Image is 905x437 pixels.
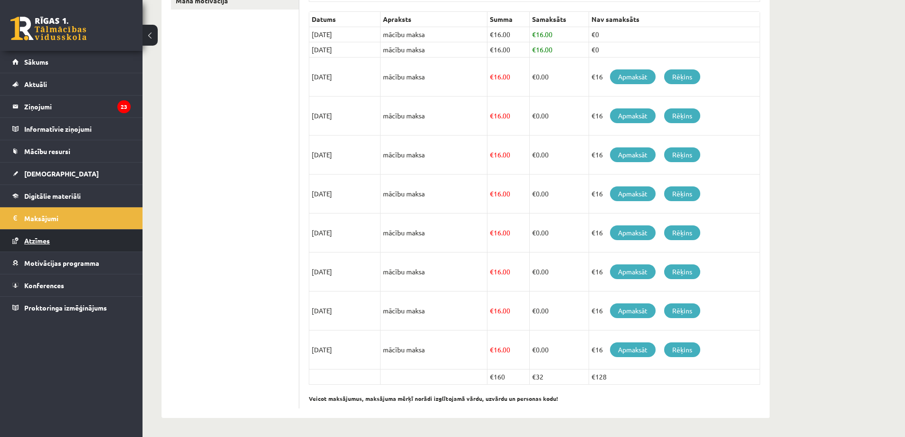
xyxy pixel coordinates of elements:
span: € [490,306,494,315]
td: €16 [589,214,760,252]
span: € [532,306,536,315]
span: € [490,72,494,81]
td: mācību maksa [381,291,487,330]
td: €16 [589,136,760,175]
span: Konferences [24,281,64,290]
span: Sākums [24,58,48,66]
td: mācību maksa [381,42,487,58]
span: € [490,345,494,354]
th: Datums [309,12,381,27]
td: €0 [589,27,760,42]
a: Atzīmes [12,230,131,252]
td: 16.00 [487,214,530,252]
span: Proktoringa izmēģinājums [24,303,107,312]
span: € [532,150,536,159]
a: Apmaksāt [610,303,656,318]
a: Mācību resursi [12,140,131,162]
td: mācību maksa [381,175,487,214]
span: € [490,228,494,237]
span: € [532,228,536,237]
span: € [490,111,494,120]
td: [DATE] [309,330,381,369]
a: Konferences [12,274,131,296]
td: 16.00 [487,175,530,214]
a: Rēķins [664,264,700,279]
td: mācību maksa [381,214,487,252]
td: €16 [589,252,760,291]
i: 23 [117,100,131,113]
span: Digitālie materiāli [24,192,81,200]
legend: Maksājumi [24,207,131,229]
legend: Ziņojumi [24,96,131,117]
a: Rēķins [664,303,700,318]
td: 16.00 [529,42,589,58]
td: €160 [487,369,530,385]
span: € [490,150,494,159]
span: € [490,45,494,54]
td: €32 [529,369,589,385]
td: €16 [589,330,760,369]
td: [DATE] [309,58,381,97]
a: Rēķins [664,186,700,201]
a: [DEMOGRAPHIC_DATA] [12,163,131,185]
a: Apmaksāt [610,264,656,279]
span: € [490,267,494,276]
a: Aktuāli [12,73,131,95]
td: €128 [589,369,760,385]
td: 16.00 [487,291,530,330]
span: Atzīmes [24,236,50,245]
a: Ziņojumi23 [12,96,131,117]
td: [DATE] [309,27,381,42]
a: Digitālie materiāli [12,185,131,207]
span: [DEMOGRAPHIC_DATA] [24,169,99,178]
span: € [490,30,494,39]
a: Rēķins [664,69,700,84]
td: 0.00 [529,252,589,291]
td: 16.00 [487,252,530,291]
td: 16.00 [487,136,530,175]
td: [DATE] [309,97,381,136]
td: €0 [589,42,760,58]
span: Aktuāli [24,80,47,88]
td: 0.00 [529,58,589,97]
a: Proktoringa izmēģinājums [12,297,131,319]
td: [DATE] [309,42,381,58]
span: € [490,189,494,198]
td: 0.00 [529,136,589,175]
a: Apmaksāt [610,342,656,357]
span: € [532,111,536,120]
th: Apraksts [381,12,487,27]
a: Rīgas 1. Tālmācības vidusskola [10,17,86,40]
th: Samaksāts [529,12,589,27]
td: 0.00 [529,291,589,330]
td: 0.00 [529,175,589,214]
span: € [532,189,536,198]
legend: Informatīvie ziņojumi [24,118,131,140]
td: 16.00 [487,330,530,369]
b: Veicot maksājumus, maksājuma mērķī norādi izglītojamā vārdu, uzvārdu un personas kodu! [309,395,558,402]
td: 0.00 [529,97,589,136]
td: €16 [589,175,760,214]
a: Rēķins [664,342,700,357]
span: Mācību resursi [24,147,70,155]
a: Apmaksāt [610,69,656,84]
td: [DATE] [309,175,381,214]
td: [DATE] [309,136,381,175]
th: Nav samaksāts [589,12,760,27]
span: Motivācijas programma [24,259,99,267]
td: mācību maksa [381,97,487,136]
td: mācību maksa [381,136,487,175]
span: € [532,30,536,39]
td: 16.00 [487,58,530,97]
a: Maksājumi [12,207,131,229]
span: € [532,45,536,54]
td: [DATE] [309,214,381,252]
td: mācību maksa [381,330,487,369]
a: Rēķins [664,225,700,240]
td: 0.00 [529,214,589,252]
a: Sākums [12,51,131,73]
td: mācību maksa [381,252,487,291]
td: [DATE] [309,291,381,330]
td: [DATE] [309,252,381,291]
a: Informatīvie ziņojumi [12,118,131,140]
